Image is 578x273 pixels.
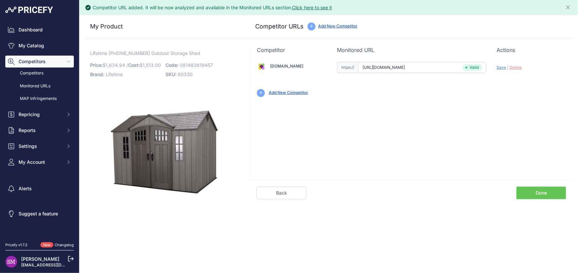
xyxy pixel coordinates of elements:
span: | [507,65,509,70]
span: Save [497,65,506,70]
span: / $ [126,62,161,68]
span: Cost: [128,62,140,68]
a: My Catalog [5,40,74,52]
span: Delete [510,65,522,70]
h3: My Product [90,22,237,31]
button: Repricing [5,109,74,120]
span: New [40,242,53,248]
span: Settings [19,143,62,150]
p: Monitored URL [337,46,486,54]
a: Changelog [55,243,74,247]
a: [PERSON_NAME] [21,256,59,262]
span: 60330 [178,71,193,77]
span: Lifetime [PHONE_NUMBER] Outdoor Storage Shed [90,49,200,57]
a: [DOMAIN_NAME] [270,64,303,68]
a: [EMAIL_ADDRESS][DOMAIN_NAME] [21,262,90,267]
a: Add New Competitor [318,23,358,28]
span: Price: [90,62,103,68]
input: wayfair.com/product [358,62,486,73]
span: Lifetime [106,71,123,77]
span: 1,634.94 [106,62,125,68]
p: Competitor [257,46,326,54]
a: Monitored URLs [5,80,74,92]
span: SKU: [166,71,176,77]
button: Reports [5,124,74,136]
a: Suggest a feature [5,208,74,220]
span: https:// [337,62,358,73]
button: My Account [5,156,74,168]
div: Competitor URL added. It will be now analyzed and available in the Monitored URLs section. [93,4,332,11]
span: Brand: [90,71,104,77]
span: 081483819457 [180,62,213,68]
h3: Competitor URLs [255,22,304,31]
a: Back [257,187,306,199]
span: Competitors [19,58,62,65]
a: Done [516,187,566,199]
a: Dashboard [5,24,74,36]
a: MAP infringements [5,93,74,105]
span: Code: [166,62,178,68]
div: Pricefy v1.7.2 [5,242,27,248]
p: $ [90,61,162,70]
button: Competitors [5,56,74,68]
button: Close [565,3,573,11]
a: Alerts [5,183,74,195]
span: Repricing [19,111,62,118]
button: Settings [5,140,74,152]
span: My Account [19,159,62,165]
a: Click here to see it [292,5,332,10]
a: Competitors [5,68,74,79]
nav: Sidebar [5,24,74,234]
a: Add New Competitor [269,90,308,95]
span: Reports [19,127,62,134]
img: Pricefy Logo [5,7,53,13]
p: Actions [497,46,566,54]
span: 1,513.00 [143,62,161,68]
